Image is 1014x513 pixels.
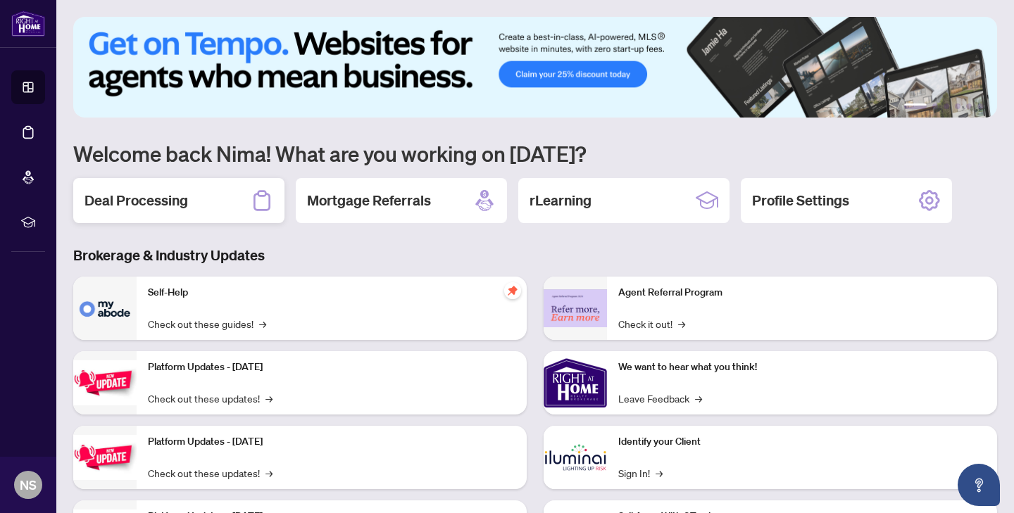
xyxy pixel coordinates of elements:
[544,351,607,414] img: We want to hear what you think!
[504,282,521,299] span: pushpin
[148,360,515,375] p: Platform Updates - [DATE]
[955,103,960,109] button: 4
[11,11,45,37] img: logo
[656,465,663,481] span: →
[20,475,37,495] span: NS
[73,435,137,479] img: Platform Updates - July 8, 2025
[944,103,949,109] button: 3
[618,360,986,375] p: We want to hear what you think!
[618,465,663,481] a: Sign In!→
[695,391,702,406] span: →
[148,391,273,406] a: Check out these updates!→
[530,191,591,210] h2: rLearning
[84,191,188,210] h2: Deal Processing
[544,426,607,489] img: Identify your Client
[73,17,997,118] img: Slide 0
[73,360,137,405] img: Platform Updates - July 21, 2025
[148,465,273,481] a: Check out these updates!→
[618,434,986,450] p: Identify your Client
[678,316,685,331] span: →
[904,103,927,109] button: 1
[977,103,983,109] button: 6
[544,289,607,328] img: Agent Referral Program
[265,391,273,406] span: →
[148,285,515,300] p: Self-Help
[618,391,702,406] a: Leave Feedback→
[618,316,685,331] a: Check it out!→
[73,140,997,167] h1: Welcome back Nima! What are you working on [DATE]?
[932,103,938,109] button: 2
[958,464,1000,506] button: Open asap
[73,246,997,265] h3: Brokerage & Industry Updates
[148,434,515,450] p: Platform Updates - [DATE]
[265,465,273,481] span: →
[966,103,972,109] button: 5
[259,316,266,331] span: →
[148,316,266,331] a: Check out these guides!→
[307,191,431,210] h2: Mortgage Referrals
[618,285,986,300] p: Agent Referral Program
[73,277,137,340] img: Self-Help
[752,191,849,210] h2: Profile Settings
